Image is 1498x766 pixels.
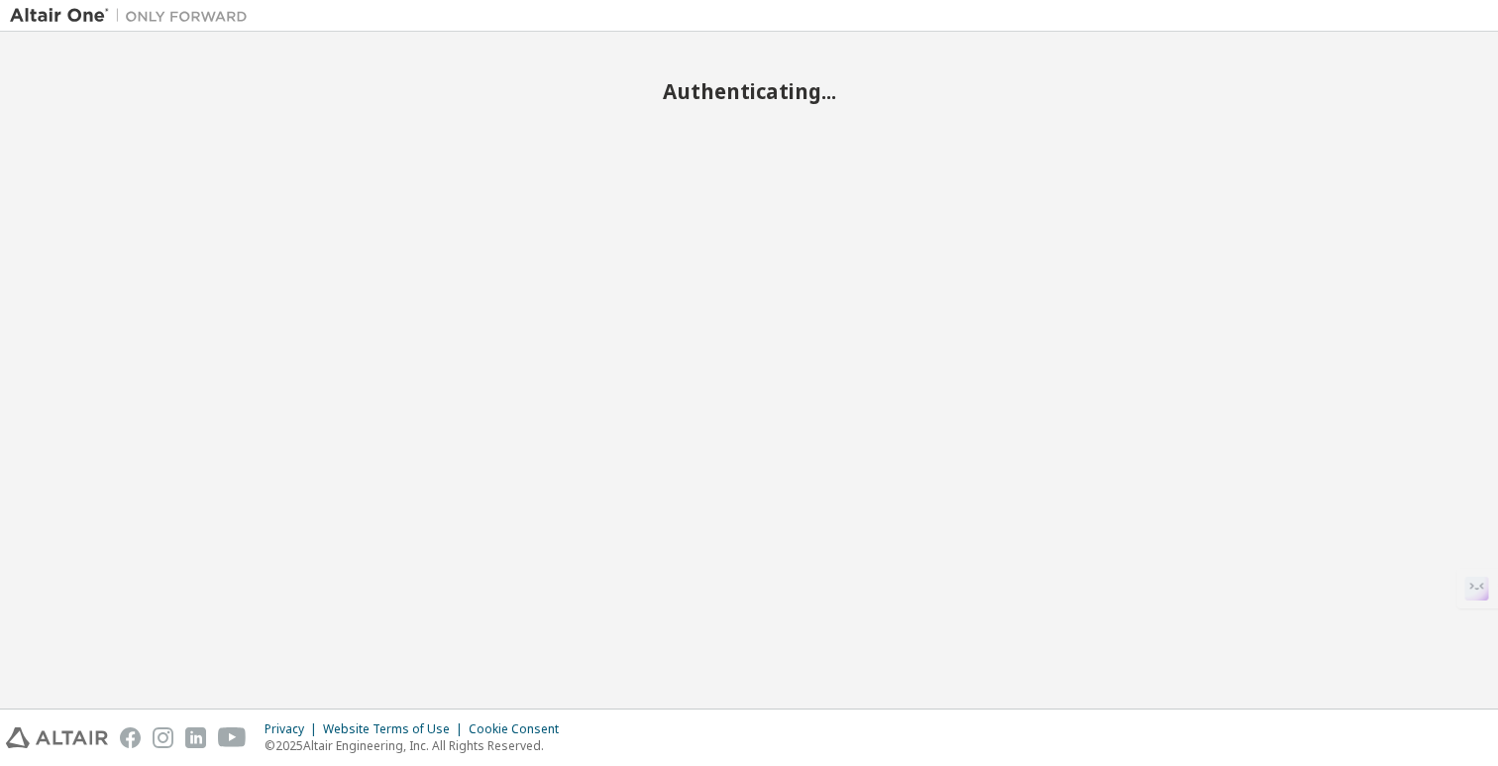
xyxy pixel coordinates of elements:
img: altair_logo.svg [6,727,108,748]
h2: Authenticating... [10,78,1488,104]
img: instagram.svg [153,727,173,748]
div: Privacy [265,721,323,737]
img: Altair One [10,6,258,26]
img: facebook.svg [120,727,141,748]
img: youtube.svg [218,727,247,748]
img: linkedin.svg [185,727,206,748]
div: Cookie Consent [469,721,571,737]
p: © 2025 Altair Engineering, Inc. All Rights Reserved. [265,737,571,754]
div: Website Terms of Use [323,721,469,737]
